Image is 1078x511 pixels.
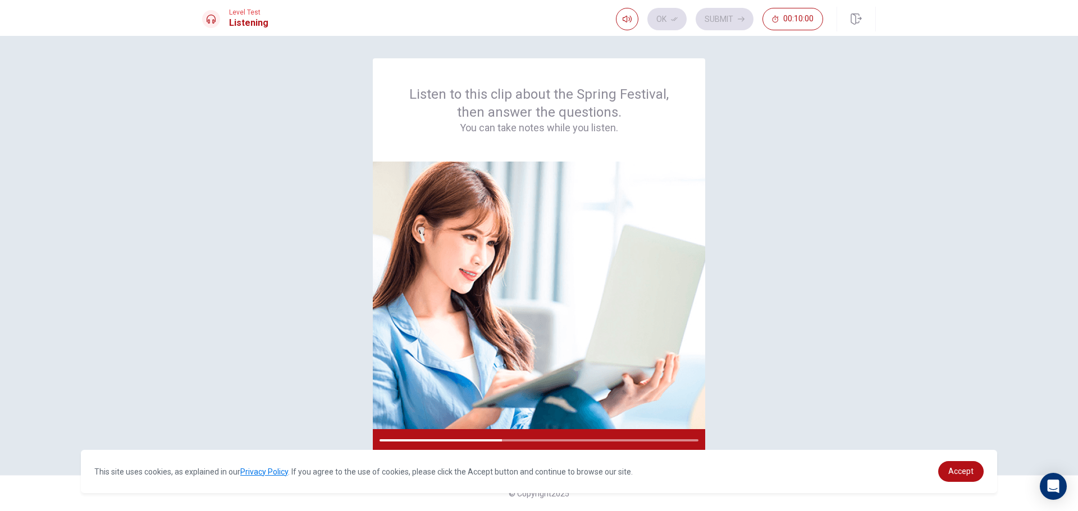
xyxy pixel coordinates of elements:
[229,8,268,16] span: Level Test
[1040,473,1067,500] div: Open Intercom Messenger
[938,461,984,482] a: dismiss cookie message
[400,121,678,135] h4: You can take notes while you listen.
[762,8,823,30] button: 00:10:00
[373,162,705,429] img: passage image
[400,85,678,135] div: Listen to this clip about the Spring Festival, then answer the questions.
[81,450,997,493] div: cookieconsent
[229,16,268,30] h1: Listening
[94,467,633,476] span: This site uses cookies, as explained in our . If you agree to the use of cookies, please click th...
[783,15,814,24] span: 00:10:00
[240,467,288,476] a: Privacy Policy
[509,489,569,498] span: © Copyright 2025
[948,467,974,476] span: Accept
